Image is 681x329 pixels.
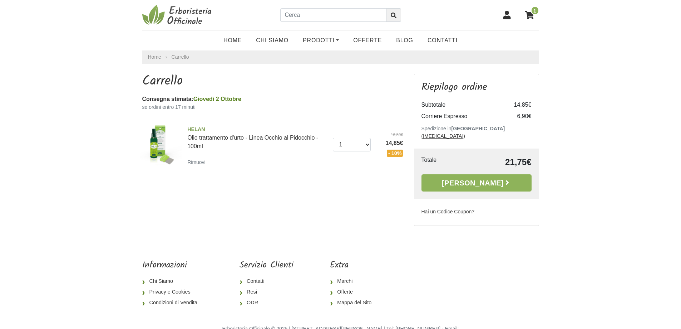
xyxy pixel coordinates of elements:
a: Rimuovi [187,158,208,166]
small: Rimuovi [187,159,206,165]
nav: breadcrumb [142,50,539,64]
h5: Extra [330,260,377,271]
a: [PERSON_NAME] [421,174,532,192]
span: 14,85€ [376,139,403,147]
a: Offerte [330,287,377,297]
span: 1 [531,6,539,15]
a: Resi [240,287,293,297]
a: Prodotti [296,33,346,48]
a: Contatti [420,33,465,48]
td: 6,90€ [503,111,532,122]
small: se ordini entro 17 minuti [142,103,403,111]
iframe: fb:page Facebook Social Plugin [414,260,539,285]
a: 1 [521,6,539,24]
span: - 10% [387,150,403,157]
a: ODR [240,297,293,308]
a: Chi Siamo [142,276,203,287]
a: Marchi [330,276,377,287]
a: Mappa del Sito [330,297,377,308]
img: Olio trattamento d'urto - Linea Occhio al Pidocchio - 100ml [140,123,182,165]
td: Corriere Espresso [421,111,503,122]
td: 21,75€ [462,156,532,169]
a: Contatti [240,276,293,287]
img: Erboristeria Officinale [142,4,214,26]
h5: Servizio Clienti [240,260,293,271]
a: Condizioni di Vendita [142,297,203,308]
del: 16,50€ [376,132,403,138]
td: Subtotale [421,99,503,111]
a: OFFERTE [346,33,389,48]
div: Consegna stimata: [142,95,403,103]
h3: Riepilogo ordine [421,81,532,93]
a: Carrello [172,54,189,60]
a: ([MEDICAL_DATA]) [421,133,465,139]
a: Home [148,53,161,61]
span: Giovedì 2 Ottobre [193,96,241,102]
td: 14,85€ [503,99,532,111]
a: Privacy e Cookies [142,287,203,297]
a: Chi Siamo [249,33,296,48]
input: Cerca [280,8,386,22]
b: [GEOGRAPHIC_DATA] [451,126,505,131]
td: Totale [421,156,462,169]
label: Hai un Codice Coupon? [421,208,475,216]
h1: Carrello [142,74,403,89]
span: HELAN [187,126,327,134]
a: HELANOlio trattamento d'urto - Linea Occhio al Pidocchio - 100ml [187,126,327,149]
a: Home [216,33,249,48]
a: Blog [389,33,420,48]
p: Spedizione in [421,125,532,140]
u: Hai un Codice Coupon? [421,209,475,214]
h5: Informazioni [142,260,203,271]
